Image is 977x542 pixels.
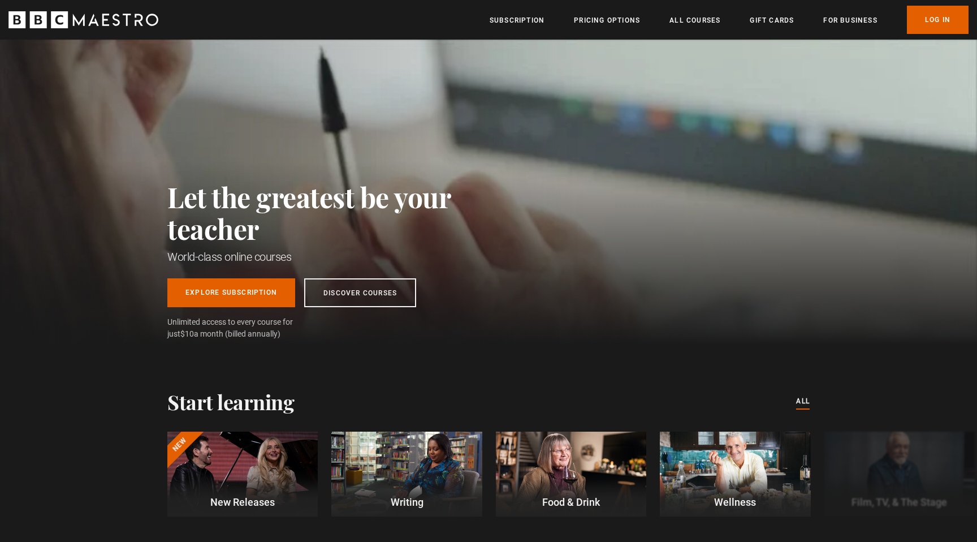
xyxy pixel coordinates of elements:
span: Unlimited access to every course for just a month (billed annually) [167,316,320,340]
a: Subscription [490,15,544,26]
a: Film, TV, & The Stage [824,432,975,517]
span: $10 [180,329,194,338]
h1: World-class online courses [167,249,501,265]
svg: BBC Maestro [8,11,158,28]
a: Explore Subscription [167,278,295,307]
a: Pricing Options [574,15,640,26]
a: Discover Courses [304,278,416,307]
a: Wellness [660,432,810,517]
a: New New Releases [167,432,318,517]
a: All [796,395,810,408]
a: All Courses [669,15,720,26]
a: Gift Cards [750,15,794,26]
a: Food & Drink [496,432,646,517]
h2: Let the greatest be your teacher [167,181,501,244]
a: Writing [331,432,482,517]
h2: Start learning [167,390,294,414]
nav: Primary [490,6,969,34]
a: For business [823,15,877,26]
a: Log In [907,6,969,34]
